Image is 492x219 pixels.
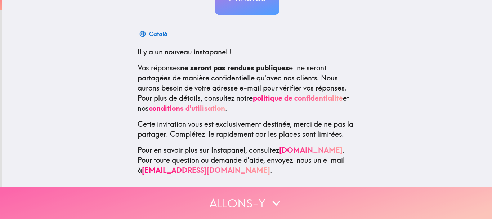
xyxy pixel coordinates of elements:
[138,145,357,175] p: Pour en savoir plus sur Instapanel, consultez . Pour toute question ou demande d'aide, envoyez-no...
[180,63,289,72] b: ne seront pas rendues publiques
[279,145,343,154] a: [DOMAIN_NAME]
[138,47,232,56] span: Il y a un nouveau instapanel !
[138,27,170,41] button: Català
[253,93,343,102] a: politique de confidentialité
[149,29,167,39] div: Català
[142,166,270,175] a: [EMAIL_ADDRESS][DOMAIN_NAME]
[149,104,225,113] a: conditions d'utilisation
[138,119,357,139] p: Cette invitation vous est exclusivement destinée, merci de ne pas la partager. Complétez-le rapid...
[138,63,357,113] p: Vos réponses et ne seront partagées de manière confidentielle qu'avec nos clients. Nous aurons be...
